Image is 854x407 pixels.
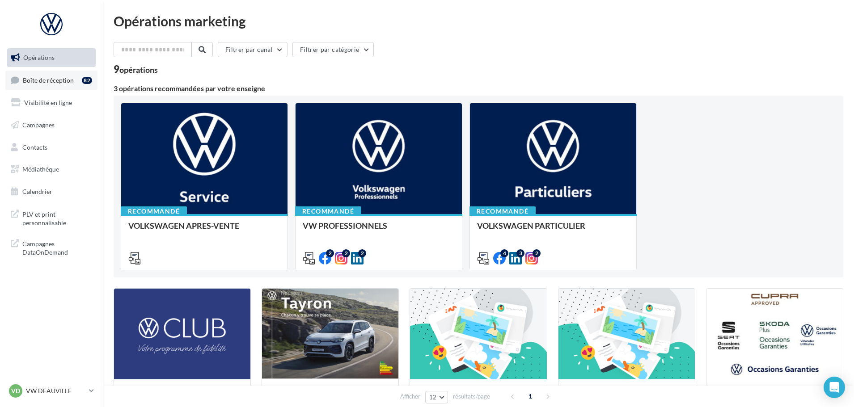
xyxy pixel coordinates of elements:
div: 82 [82,77,92,84]
div: 3 [516,249,524,257]
span: VOLKSWAGEN APRES-VENTE [128,221,239,231]
a: Campagnes DataOnDemand [5,234,97,260]
button: 12 [425,391,448,403]
div: Opérations marketing [114,14,843,28]
a: Médiathèque [5,160,97,179]
span: PLV et print personnalisable [22,208,92,227]
span: Calendrier [22,188,52,195]
div: 3 opérations recommandées par votre enseigne [114,85,843,92]
span: Campagnes [22,121,55,129]
span: Visibilité en ligne [24,99,72,106]
span: Afficher [400,392,420,401]
a: Contacts [5,138,97,157]
div: Recommandé [121,206,187,216]
span: 1 [523,389,537,403]
span: résultats/page [453,392,490,401]
a: Boîte de réception82 [5,71,97,90]
a: Calendrier [5,182,97,201]
a: PLV et print personnalisable [5,205,97,231]
span: Contacts [22,143,47,151]
div: Recommandé [469,206,536,216]
span: VOLKSWAGEN PARTICULIER [477,221,585,231]
p: VW DEAUVILLE [26,386,85,395]
div: 2 [342,249,350,257]
span: 12 [429,394,437,401]
a: Opérations [5,48,97,67]
div: 2 [358,249,366,257]
button: Filtrer par canal [218,42,287,57]
span: Médiathèque [22,165,59,173]
button: Filtrer par catégorie [292,42,374,57]
span: Opérations [23,54,55,61]
div: Open Intercom Messenger [824,377,845,398]
span: Boîte de réception [23,76,74,84]
div: 2 [533,249,541,257]
a: Visibilité en ligne [5,93,97,112]
span: Campagnes DataOnDemand [22,238,92,257]
div: 4 [500,249,508,257]
span: VW PROFESSIONNELS [303,221,387,231]
div: Recommandé [295,206,361,216]
div: 9 [114,64,158,74]
a: VD VW DEAUVILLE [7,382,96,399]
div: 2 [326,249,334,257]
div: opérations [119,66,158,74]
span: VD [11,386,20,395]
a: Campagnes [5,116,97,134]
